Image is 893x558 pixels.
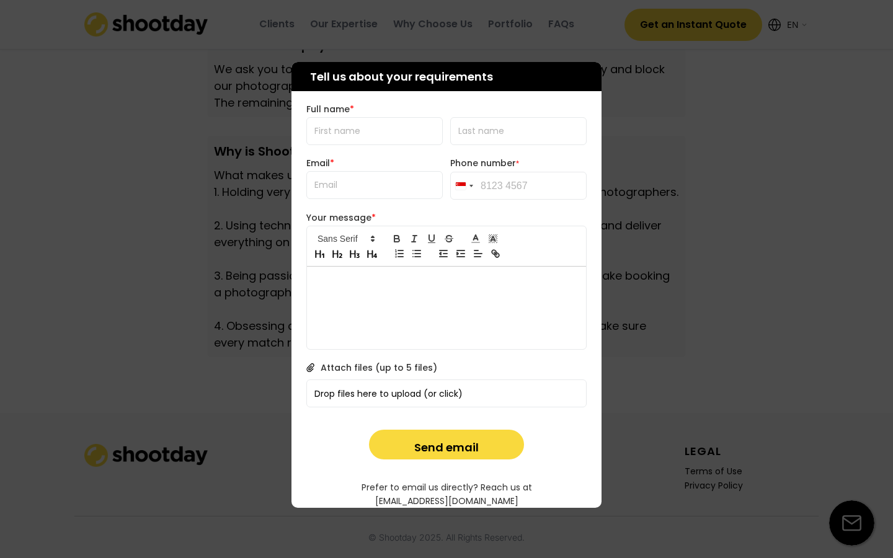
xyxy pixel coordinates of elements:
div: Full name [306,104,587,115]
button: Selected country [451,172,477,199]
div: Phone number [450,157,587,169]
div: Your message [306,212,587,223]
input: Last name [450,117,587,145]
span: Font [312,231,379,246]
img: Icon%20metro-attachment.svg [306,363,314,372]
input: 8123 4567 [450,172,587,200]
div: Email [306,157,437,169]
div: Prefer to email us directly? Reach us at [362,482,532,494]
span: Text alignment [469,246,487,261]
input: First name [306,117,443,145]
div: [EMAIL_ADDRESS][DOMAIN_NAME] [375,495,518,508]
div: Tell us about your requirements [291,62,602,91]
input: Email [306,171,443,199]
span: Font color [467,231,484,246]
button: Send email [369,430,524,459]
div: Attach files (up to 5 files) [321,362,437,373]
span: Highlight color [484,231,502,246]
div: Drop files here to upload (or click) [307,380,587,407]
